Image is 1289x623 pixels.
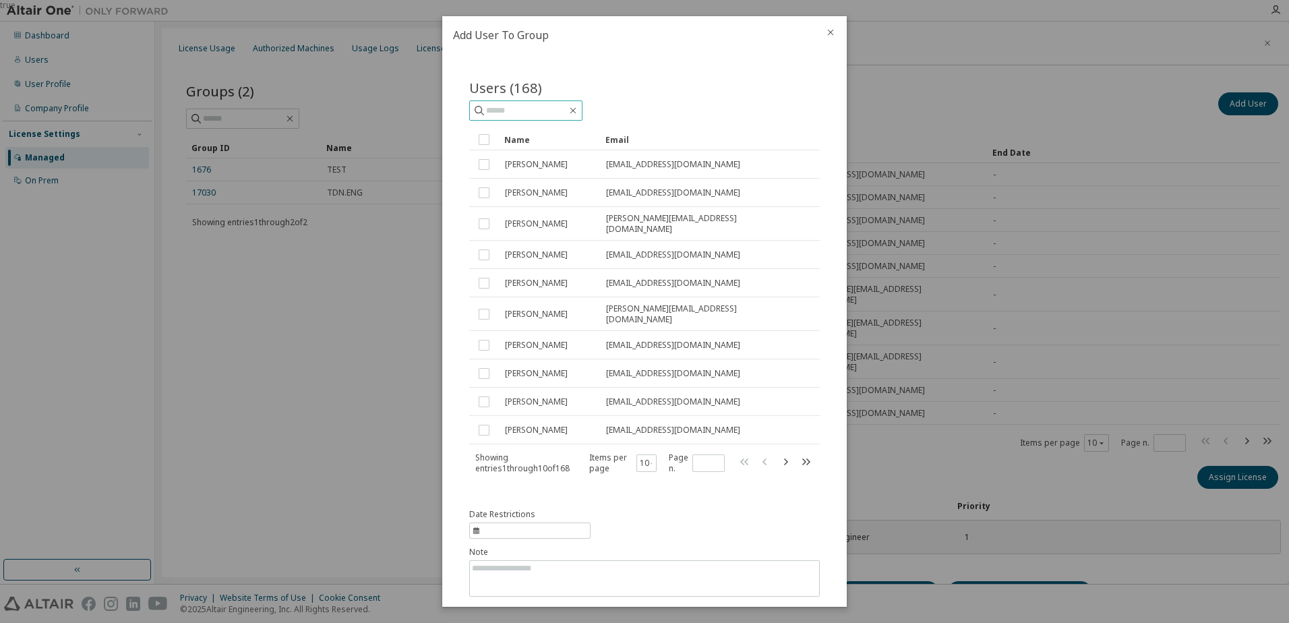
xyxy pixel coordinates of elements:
span: [EMAIL_ADDRESS][DOMAIN_NAME] [606,425,740,436]
span: [PERSON_NAME][EMAIL_ADDRESS][DOMAIN_NAME] [606,303,796,325]
span: [PERSON_NAME] [505,159,568,170]
span: [EMAIL_ADDRESS][DOMAIN_NAME] [606,187,740,198]
button: 10 [640,458,653,469]
span: Items per page [589,452,657,474]
button: information [469,509,591,539]
span: [EMAIL_ADDRESS][DOMAIN_NAME] [606,340,740,351]
span: Date Restrictions [469,509,535,520]
span: Showing entries 1 through 10 of 168 [475,452,570,474]
span: [PERSON_NAME] [505,278,568,289]
span: Users (168) [469,78,542,97]
div: Name [504,129,595,150]
span: [PERSON_NAME] [505,218,568,229]
span: [EMAIL_ADDRESS][DOMAIN_NAME] [606,249,740,260]
span: [PERSON_NAME] [505,249,568,260]
span: [PERSON_NAME] [505,187,568,198]
span: [EMAIL_ADDRESS][DOMAIN_NAME] [606,368,740,379]
h2: Add User To Group [442,16,814,54]
label: Note [469,547,820,558]
button: close [825,27,836,38]
span: [PERSON_NAME] [505,425,568,436]
span: Page n. [669,452,725,474]
span: [PERSON_NAME] [505,368,568,379]
span: [PERSON_NAME] [505,340,568,351]
span: [EMAIL_ADDRESS][DOMAIN_NAME] [606,159,740,170]
span: [PERSON_NAME] [505,309,568,320]
span: [EMAIL_ADDRESS][DOMAIN_NAME] [606,278,740,289]
div: Email [605,129,797,150]
span: [PERSON_NAME][EMAIL_ADDRESS][DOMAIN_NAME] [606,213,796,235]
span: [EMAIL_ADDRESS][DOMAIN_NAME] [606,396,740,407]
span: [PERSON_NAME] [505,396,568,407]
